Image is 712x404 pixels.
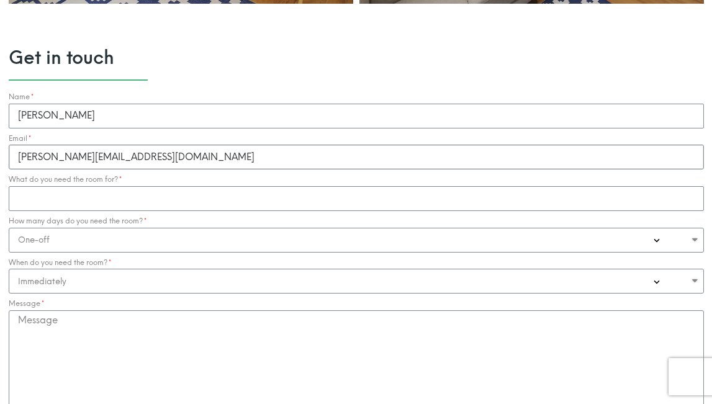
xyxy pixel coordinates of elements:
[9,104,704,128] input: Name
[9,135,31,143] label: Email
[9,93,34,101] label: Name
[9,217,146,225] label: How many days do you need the room?
[9,47,704,68] span: Get in touch
[9,300,44,308] label: Message
[9,145,704,169] input: Email
[9,259,111,267] label: When do you need the room?
[9,176,122,184] label: What do you need the room for?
